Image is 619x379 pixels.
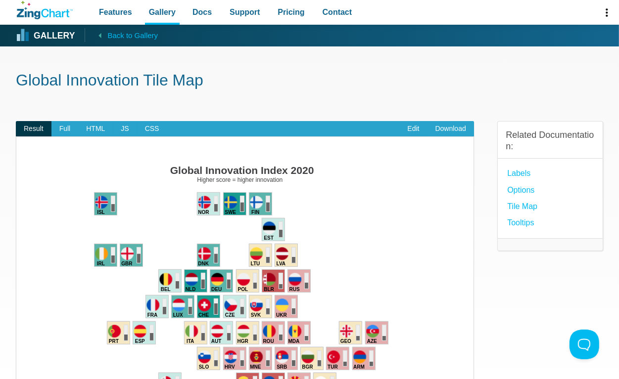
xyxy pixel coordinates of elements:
[16,121,51,137] span: Result
[113,121,137,137] span: JS
[149,5,176,19] span: Gallery
[399,121,427,137] a: Edit
[230,5,260,19] span: Support
[506,129,595,153] h3: Related Documentation:
[107,29,158,42] span: Back to Gallery
[78,121,113,137] span: HTML
[137,121,167,137] span: CSS
[278,5,304,19] span: Pricing
[85,28,158,42] a: Back to Gallery
[16,70,603,92] h1: Global Innovation Tile Map
[17,1,73,19] a: ZingChart Logo. Click to return to the homepage
[99,5,132,19] span: Features
[507,183,534,197] a: options
[51,121,79,137] span: Full
[507,167,530,180] a: Labels
[192,5,212,19] span: Docs
[507,200,537,213] a: Tile Map
[428,121,474,137] a: Download
[570,330,599,359] iframe: Toggle Customer Support
[17,28,75,43] a: Gallery
[34,32,75,41] strong: Gallery
[507,216,534,229] a: Tooltips
[323,5,352,19] span: Contact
